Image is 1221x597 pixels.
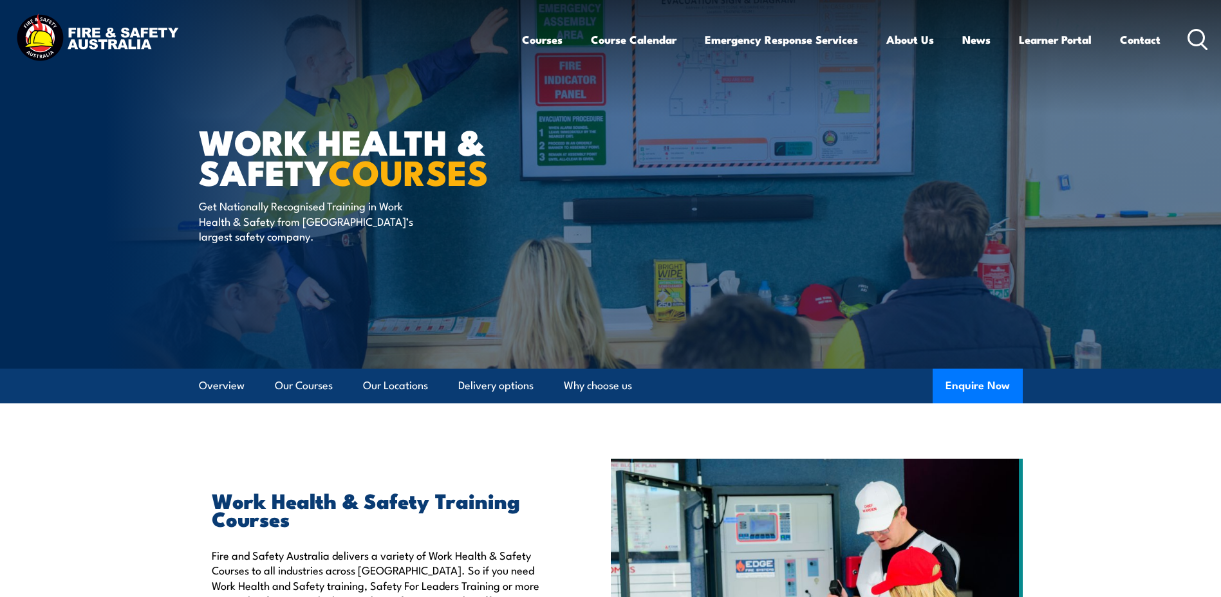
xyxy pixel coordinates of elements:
[1120,23,1160,57] a: Contact
[591,23,676,57] a: Course Calendar
[199,369,245,403] a: Overview
[933,369,1023,403] button: Enquire Now
[564,369,632,403] a: Why choose us
[328,144,489,197] strong: COURSES
[199,198,434,243] p: Get Nationally Recognised Training in Work Health & Safety from [GEOGRAPHIC_DATA]’s largest safet...
[363,369,428,403] a: Our Locations
[886,23,934,57] a: About Us
[212,491,552,527] h2: Work Health & Safety Training Courses
[1019,23,1092,57] a: Learner Portal
[199,126,517,186] h1: Work Health & Safety
[962,23,991,57] a: News
[522,23,563,57] a: Courses
[705,23,858,57] a: Emergency Response Services
[458,369,534,403] a: Delivery options
[275,369,333,403] a: Our Courses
